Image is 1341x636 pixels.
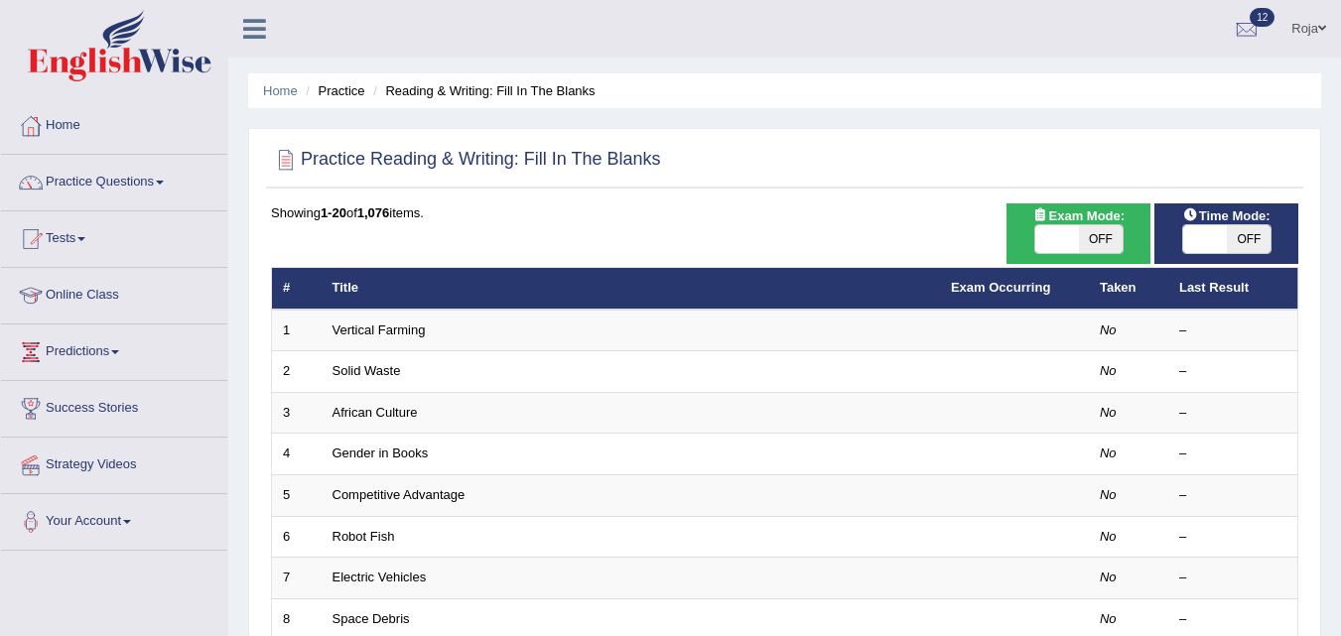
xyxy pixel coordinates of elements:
a: Tests [1,211,227,261]
li: Reading & Writing: Fill In The Blanks [368,81,595,100]
td: 4 [272,434,322,475]
span: Exam Mode: [1024,205,1132,226]
div: – [1179,445,1286,463]
span: 12 [1250,8,1274,27]
div: Showing of items. [271,203,1298,222]
td: 7 [272,558,322,599]
em: No [1100,487,1117,502]
td: 6 [272,516,322,558]
a: Home [263,83,298,98]
div: – [1179,486,1286,505]
td: 1 [272,310,322,351]
em: No [1100,445,1117,460]
b: 1-20 [321,205,346,220]
em: No [1100,529,1117,544]
a: Solid Waste [333,363,401,378]
a: Space Debris [333,611,410,626]
div: – [1179,362,1286,381]
a: Home [1,98,227,148]
a: Your Account [1,494,227,544]
div: – [1179,528,1286,547]
span: Time Mode: [1175,205,1278,226]
th: Last Result [1168,268,1298,310]
a: Competitive Advantage [333,487,466,502]
em: No [1100,611,1117,626]
div: – [1179,610,1286,629]
td: 5 [272,475,322,517]
a: Online Class [1,268,227,318]
a: Gender in Books [333,445,429,460]
div: – [1179,569,1286,587]
span: OFF [1227,225,1271,253]
em: No [1100,570,1117,584]
td: 3 [272,392,322,434]
th: Taken [1089,268,1168,310]
a: Success Stories [1,381,227,431]
a: Electric Vehicles [333,570,427,584]
li: Practice [301,81,364,100]
a: African Culture [333,405,418,420]
em: No [1100,405,1117,420]
b: 1,076 [357,205,390,220]
div: – [1179,321,1286,340]
a: Strategy Videos [1,438,227,487]
em: No [1100,322,1117,337]
div: – [1179,404,1286,423]
h2: Practice Reading & Writing: Fill In The Blanks [271,145,661,175]
a: Practice Questions [1,155,227,204]
span: OFF [1079,225,1123,253]
th: Title [322,268,940,310]
em: No [1100,363,1117,378]
td: 2 [272,351,322,393]
th: # [272,268,322,310]
div: Show exams occurring in exams [1006,203,1150,264]
a: Vertical Farming [333,322,426,337]
a: Predictions [1,324,227,374]
a: Robot Fish [333,529,395,544]
a: Exam Occurring [951,280,1050,295]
